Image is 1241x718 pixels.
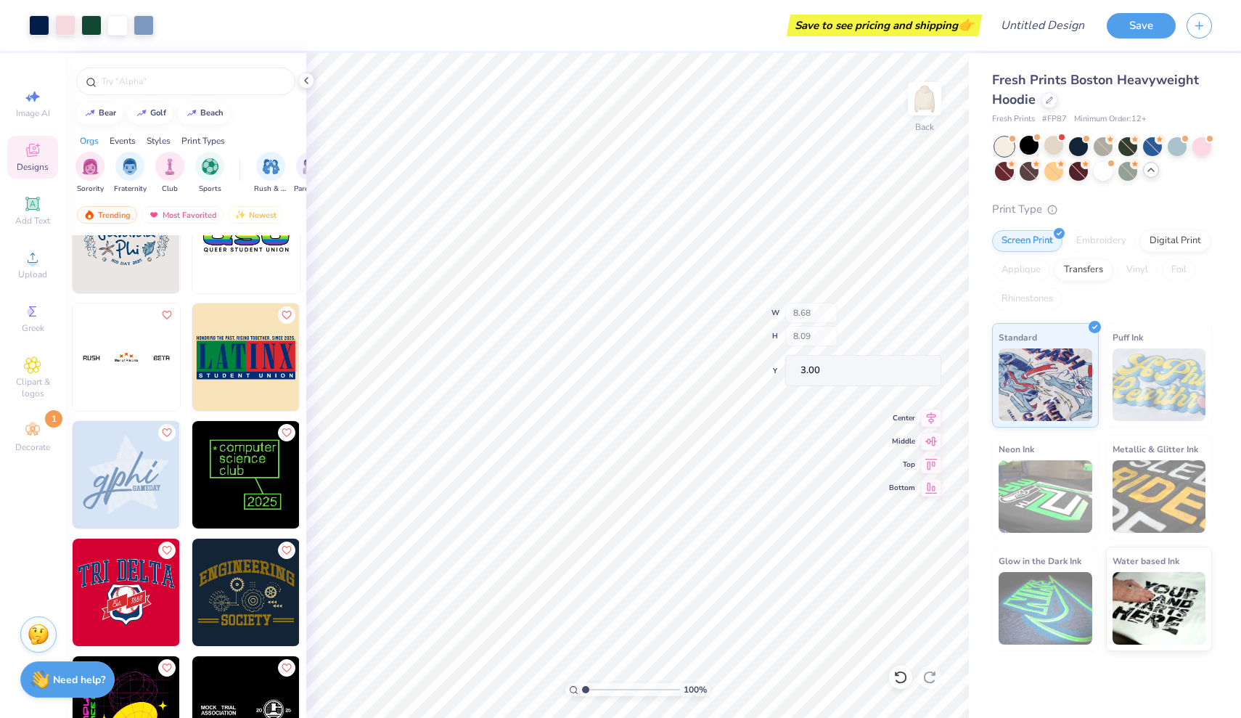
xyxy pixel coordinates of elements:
[999,348,1092,421] img: Standard
[889,436,915,446] span: Middle
[254,152,287,195] button: filter button
[75,152,105,195] div: filter for Sorority
[915,121,934,134] div: Back
[228,206,283,224] div: Newest
[1113,348,1206,421] img: Puff Ink
[162,184,178,195] span: Club
[77,206,137,224] div: Trending
[155,152,184,195] div: filter for Club
[199,184,221,195] span: Sports
[1117,259,1158,281] div: Vinyl
[80,134,99,147] div: Orgs
[73,186,180,293] img: 6d276e0f-65d7-40b0-8e2d-5a6657059ad3
[192,539,300,646] img: fbcf500e-e9fc-4ba2-a281-fa51dfcca56c
[114,152,147,195] button: filter button
[1113,441,1198,457] span: Metallic & Glitter Ink
[1107,13,1176,38] button: Save
[158,424,176,441] button: Like
[7,376,58,399] span: Clipart & logos
[999,460,1092,533] img: Neon Ink
[989,11,1096,40] input: Untitled Design
[100,74,286,89] input: Try "Alpha"
[1113,553,1179,568] span: Water based Ink
[147,134,171,147] div: Styles
[234,210,246,220] img: Newest.gif
[992,71,1199,108] span: Fresh Prints Boston Heavyweight Hoodie
[200,109,224,117] div: beach
[15,215,50,227] span: Add Text
[73,421,180,529] img: 91e44541-b9b8-4a19-8d17-5006f96f8fc4
[299,539,406,646] img: b76f560e-bed4-48bb-a828-7f5d77cd2f43
[158,659,176,677] button: Like
[790,15,978,36] div: Save to see pricing and shipping
[278,542,295,559] button: Like
[1067,230,1136,252] div: Embroidery
[294,152,327,195] div: filter for Parent's Weekend
[299,186,406,293] img: 18e68742-74dd-44f3-abf7-a998aa3b1368
[22,322,44,334] span: Greek
[1042,113,1067,126] span: # FP87
[889,413,915,423] span: Center
[202,158,218,175] img: Sports Image
[179,303,287,411] img: 199673bb-042a-46a3-82c7-59d2068cf7e0
[992,288,1062,310] div: Rhinestones
[142,206,224,224] div: Most Favorited
[45,410,62,428] span: 1
[684,683,707,696] span: 100 %
[294,184,327,195] span: Parent's Weekend
[73,303,180,411] img: ca50a949-07b0-41d6-abfa-581973ae3d19
[73,539,180,646] img: 6b864ce8-9a53-4bee-81bc-d6c1f4219e15
[999,441,1034,457] span: Neon Ink
[84,109,96,118] img: trend_line.gif
[192,303,300,411] img: 73478bb0-3c9a-4338-9ffe-fbd8c91f980f
[299,303,406,411] img: ddb82428-ab19-4532-b8ce-13cd243d38d2
[958,16,974,33] span: 👉
[15,441,50,453] span: Decorate
[150,109,166,117] div: golf
[162,158,178,175] img: Club Image
[178,102,230,124] button: beach
[1162,259,1196,281] div: Foil
[1113,572,1206,645] img: Water based Ink
[992,259,1050,281] div: Applique
[99,109,116,117] div: bear
[263,158,279,175] img: Rush & Bid Image
[992,230,1062,252] div: Screen Print
[889,460,915,470] span: Top
[992,201,1212,218] div: Print Type
[179,539,287,646] img: 1b7432cb-b60e-43f2-bdef-a6077fa218aa
[999,572,1092,645] img: Glow in the Dark Ink
[17,161,49,173] span: Designs
[1140,230,1211,252] div: Digital Print
[181,134,225,147] div: Print Types
[1113,460,1206,533] img: Metallic & Glitter Ink
[53,673,105,687] strong: Need help?
[76,102,123,124] button: bear
[278,306,295,324] button: Like
[110,134,136,147] div: Events
[77,184,104,195] span: Sorority
[303,158,319,175] img: Parent's Weekend Image
[294,152,327,195] button: filter button
[195,152,224,195] button: filter button
[254,184,287,195] span: Rush & Bid
[136,109,147,118] img: trend_line.gif
[889,483,915,493] span: Bottom
[992,113,1035,126] span: Fresh Prints
[114,152,147,195] div: filter for Fraternity
[192,421,300,529] img: 9c20bea4-7483-4a9d-bcc2-9bb8bdf64e2b
[1054,259,1113,281] div: Transfers
[158,542,176,559] button: Like
[1113,330,1143,345] span: Puff Ink
[195,152,224,195] div: filter for Sports
[158,306,176,324] button: Like
[299,421,406,529] img: 1a3bf0e8-bbbc-4073-bb44-b81cc7598edc
[114,184,147,195] span: Fraternity
[278,424,295,441] button: Like
[192,186,300,293] img: 7abb1a6e-653a-459f-9e9b-ca1445c65211
[122,158,138,175] img: Fraternity Image
[82,158,99,175] img: Sorority Image
[999,553,1081,568] span: Glow in the Dark Ink
[254,152,287,195] div: filter for Rush & Bid
[75,152,105,195] button: filter button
